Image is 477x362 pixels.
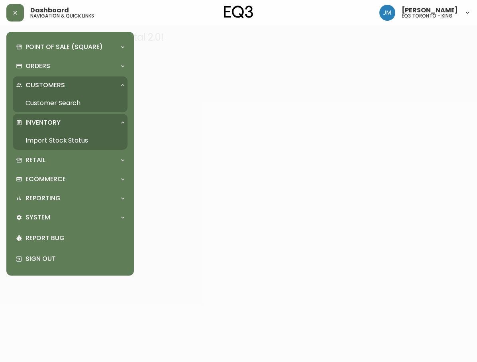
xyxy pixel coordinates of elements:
[26,62,50,70] p: Orders
[402,14,453,18] h5: eq3 toronto - king
[379,5,395,21] img: b88646003a19a9f750de19192e969c24
[30,14,94,18] h5: navigation & quick links
[26,175,66,184] p: Ecommerce
[13,38,128,56] div: Point of Sale (Square)
[30,7,69,14] span: Dashboard
[26,81,65,90] p: Customers
[26,194,61,203] p: Reporting
[26,234,124,243] p: Report Bug
[402,7,458,14] span: [PERSON_NAME]
[26,156,45,164] p: Retail
[13,94,128,112] a: Customer Search
[13,131,128,150] a: Import Stock Status
[13,209,128,226] div: System
[13,76,128,94] div: Customers
[224,6,253,18] img: logo
[13,114,128,131] div: Inventory
[26,118,61,127] p: Inventory
[13,228,128,249] div: Report Bug
[26,254,124,263] p: Sign Out
[26,43,103,51] p: Point of Sale (Square)
[13,190,128,207] div: Reporting
[13,170,128,188] div: Ecommerce
[26,213,50,222] p: System
[13,249,128,269] div: Sign Out
[13,57,128,75] div: Orders
[13,151,128,169] div: Retail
